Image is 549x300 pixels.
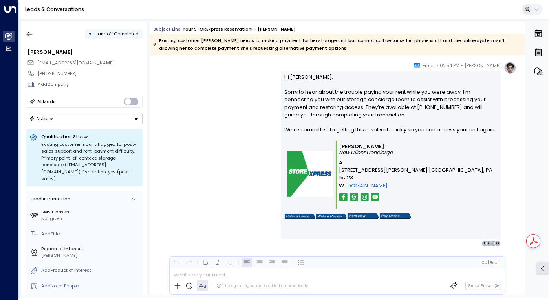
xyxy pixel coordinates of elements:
span: [EMAIL_ADDRESS][DOMAIN_NAME] [37,60,114,66]
i: New Client Concierge [339,149,393,156]
img: storexpress_google.png [350,193,358,201]
label: Region of Interest [41,245,140,252]
div: O [494,240,501,247]
img: storexpress_pay.png [380,213,411,219]
img: storexpress_insta.png [361,193,369,201]
div: [PERSON_NAME] [41,252,140,259]
div: AddNo. of People [41,283,140,289]
div: Actions [29,116,54,121]
div: Button group with a nested menu [26,113,143,124]
label: SMS Consent [41,209,140,215]
span: A. [339,159,344,166]
div: Not given [41,215,140,222]
button: Cc|Bcc [479,260,499,265]
div: Your STORExpress Reservation! - [PERSON_NAME] [183,26,296,33]
span: Cc Bcc [481,260,497,265]
button: Actions [26,113,143,124]
span: • [436,62,438,69]
p: Hi [PERSON_NAME], Sorry to hear about the trouble paying your rent while you were away. I’m conne... [285,73,497,141]
img: profile-logo.png [504,62,516,74]
div: AddCompany [38,81,142,88]
div: Existing customer inquiry flagged for post-sales support and rent-payment difficulty. Primary poi... [41,141,139,183]
span: Handoff Completed [95,31,139,37]
a: Leads & Conversations [25,6,84,13]
div: H [482,240,488,247]
span: hbaxendell9437@gmail.com [37,60,114,66]
div: L [490,240,496,247]
div: AI Mode [37,98,56,105]
div: [PERSON_NAME] [27,48,142,56]
img: storexpress_logo.png [287,151,333,197]
img: storexpress_refer.png [285,214,315,219]
span: [STREET_ADDRESS][PERSON_NAME] [GEOGRAPHIC_DATA], PA 15223 [339,166,494,181]
img: storexpress_write.png [316,214,347,219]
img: storexpress_yt.png [371,193,379,201]
div: The agent signature is added automatically [216,283,308,289]
span: Email [423,62,435,69]
button: Undo [172,258,181,267]
div: C [486,240,492,247]
div: Existing customer [PERSON_NAME] needs to make a payment for her storage unit but cannot call beca... [153,36,521,52]
div: Lead Information [28,196,70,202]
p: Qualification Status [41,133,139,140]
div: • [88,28,92,40]
span: Subject Line: [153,26,182,32]
button: Redo [184,258,194,267]
img: storexpres_fb.png [339,193,348,201]
span: • [461,62,463,69]
img: storexpress_rent.png [348,213,379,219]
a: [DOMAIN_NAME] [346,182,388,189]
span: W. [339,182,346,189]
span: 02:54 PM [440,62,459,69]
span: | [488,260,489,265]
span: [PERSON_NAME] [465,62,501,69]
div: AddTitle [41,231,140,237]
div: [PHONE_NUMBER] [38,70,142,77]
b: [PERSON_NAME] [339,143,385,150]
div: AddProduct of Interest [41,267,140,274]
